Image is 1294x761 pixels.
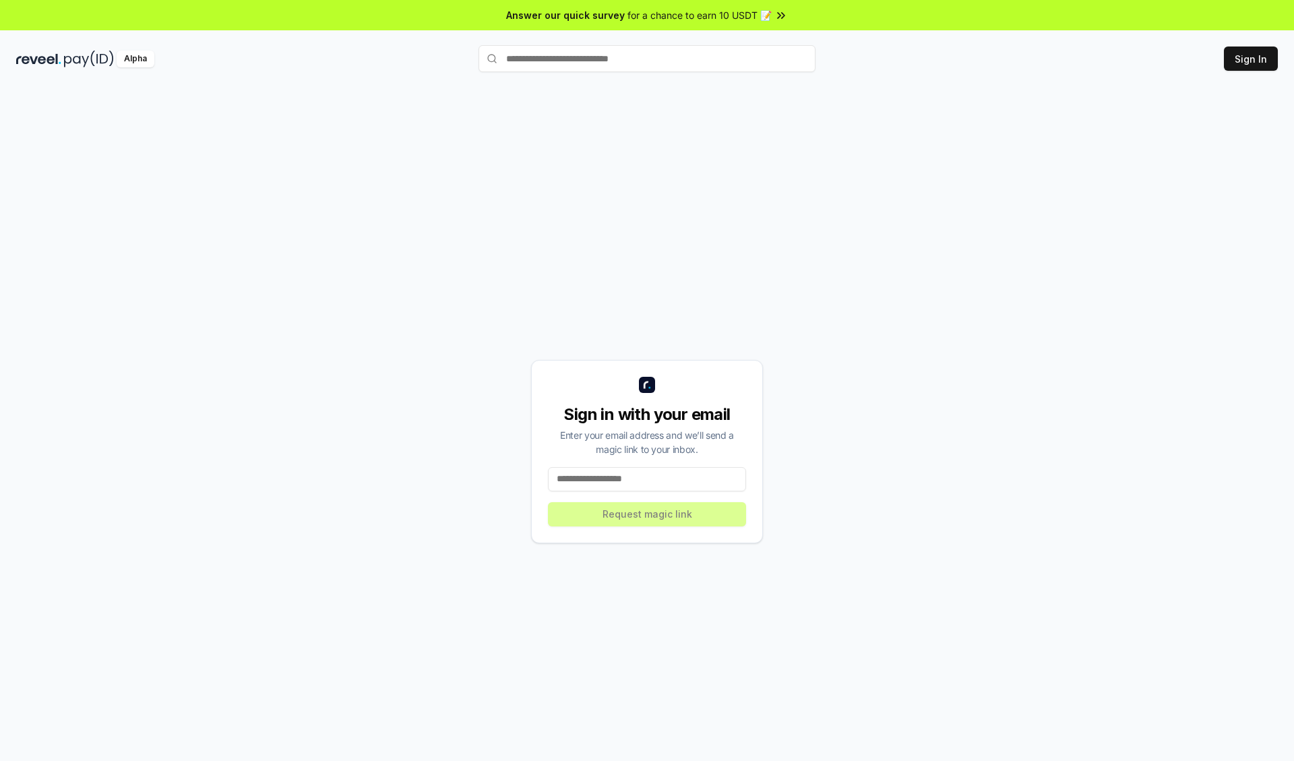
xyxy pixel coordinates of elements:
div: Alpha [117,51,154,67]
img: logo_small [639,377,655,393]
img: pay_id [64,51,114,67]
button: Sign In [1224,47,1278,71]
img: reveel_dark [16,51,61,67]
span: for a chance to earn 10 USDT 📝 [627,8,772,22]
span: Answer our quick survey [506,8,625,22]
div: Sign in with your email [548,404,746,425]
div: Enter your email address and we’ll send a magic link to your inbox. [548,428,746,456]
